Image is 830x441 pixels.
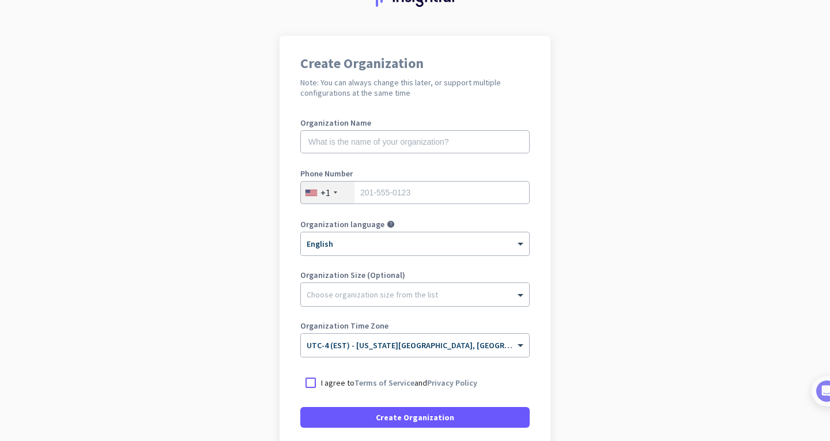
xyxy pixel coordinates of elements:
h1: Create Organization [300,56,530,70]
label: Organization Name [300,119,530,127]
label: Organization Time Zone [300,322,530,330]
p: I agree to and [321,377,477,389]
label: Phone Number [300,169,530,178]
label: Organization Size (Optional) [300,271,530,279]
a: Privacy Policy [427,378,477,388]
input: 201-555-0123 [300,181,530,204]
i: help [387,220,395,228]
input: What is the name of your organization? [300,130,530,153]
label: Organization language [300,220,384,228]
div: +1 [320,187,330,198]
h2: Note: You can always change this later, or support multiple configurations at the same time [300,77,530,98]
button: Create Organization [300,407,530,428]
a: Terms of Service [354,378,414,388]
span: Create Organization [376,412,454,423]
